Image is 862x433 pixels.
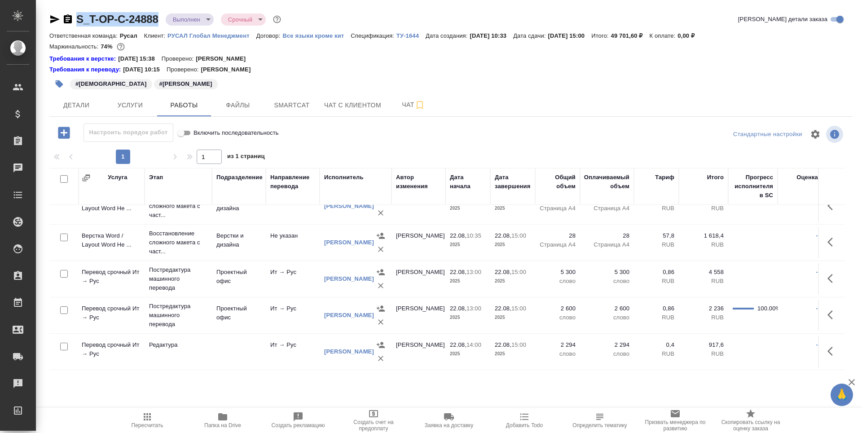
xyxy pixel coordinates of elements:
[167,31,256,39] a: РУСАЛ Глобал Менеджмент
[266,336,320,367] td: Ит → Рус
[511,341,526,348] p: 15:00
[153,80,219,87] span: Исаев
[167,32,256,39] p: РУСАЛ Глобал Менеджмент
[201,65,257,74] p: [PERSON_NAME]
[196,54,252,63] p: [PERSON_NAME]
[585,340,629,349] p: 2 294
[374,302,387,315] button: Назначить
[450,240,486,249] p: 2025
[731,128,805,141] div: split button
[540,304,576,313] p: 2 600
[511,305,526,312] p: 15:00
[49,74,69,94] button: Добавить тэг
[149,302,207,329] p: Постредактура машинного перевода
[396,31,426,39] a: ТУ-1644
[75,80,147,88] p: #[DEMOGRAPHIC_DATA]
[391,336,445,367] td: [PERSON_NAME]
[540,204,576,213] p: Страница А4
[101,43,114,50] p: 74%
[677,32,701,39] p: 0,00 ₽
[221,13,266,26] div: Выполнен
[270,100,313,111] span: Smartcat
[683,304,724,313] p: 2 236
[495,240,531,249] p: 2025
[683,240,724,249] p: RUB
[495,173,531,191] div: Дата завершения
[118,54,162,63] p: [DATE] 15:38
[638,268,674,277] p: 0,86
[450,305,466,312] p: 22.08,
[194,128,279,137] span: Включить последовательность
[585,268,629,277] p: 5 300
[585,349,629,358] p: слово
[738,15,827,24] span: [PERSON_NAME] детали заказа
[391,227,445,258] td: [PERSON_NAME]
[540,231,576,240] p: 28
[162,54,196,63] p: Проверено:
[495,313,531,322] p: 2025
[49,14,60,25] button: Скопировать ссылку для ЯМессенджера
[256,32,283,39] p: Договор:
[683,231,724,240] p: 1 618,4
[683,313,724,322] p: RUB
[49,65,123,74] div: Нажми, чтобы открыть папку с инструкцией
[511,269,526,275] p: 15:00
[374,352,387,365] button: Удалить
[450,341,466,348] p: 22.08,
[82,173,91,182] button: Сгруппировать
[324,312,374,318] a: [PERSON_NAME]
[805,124,826,145] span: Настроить таблицу
[466,305,481,312] p: 13:00
[77,227,145,258] td: Верстка Word / Layout Word Не ...
[826,126,845,143] span: Посмотреть информацию
[149,229,207,256] p: Восстановление сложного макета с част...
[62,14,73,25] button: Скопировать ссылку
[109,100,152,111] span: Услуги
[585,204,629,213] p: Страница А4
[108,173,127,182] div: Услуга
[638,313,674,322] p: RUB
[159,80,212,88] p: #[PERSON_NAME]
[212,300,266,331] td: Проектный офис
[470,32,514,39] p: [DATE] 10:33
[822,304,844,326] button: Здесь прячутся важные кнопки
[396,32,426,39] p: ТУ-1644
[611,32,650,39] p: 49 701,60 ₽
[450,277,486,286] p: 2025
[450,269,466,275] p: 22.08,
[796,173,818,182] div: Оценка
[466,341,481,348] p: 14:00
[816,269,818,275] a: -
[115,41,127,53] button: 10775.00 RUB;
[374,229,387,243] button: Назначить
[120,32,144,39] p: Русал
[466,232,481,239] p: 10:35
[270,173,315,191] div: Направление перевода
[374,315,387,329] button: Удалить
[374,206,387,220] button: Удалить
[466,269,481,275] p: 13:00
[638,204,674,213] p: RUB
[495,341,511,348] p: 22.08,
[391,190,445,222] td: [PERSON_NAME]
[49,54,118,63] div: Нажми, чтобы открыть папку с инструкцией
[540,340,576,349] p: 2 294
[450,349,486,358] p: 2025
[585,231,629,240] p: 28
[540,173,576,191] div: Общий объем
[149,193,207,220] p: Восстановление сложного макета с част...
[426,32,470,39] p: Дата создания:
[391,300,445,331] td: [PERSON_NAME]
[822,340,844,362] button: Здесь прячутся важные кнопки
[540,240,576,249] p: Страница А4
[49,54,118,63] a: Требования к верстке:
[638,304,674,313] p: 0,86
[655,173,674,182] div: Тариф
[548,32,592,39] p: [DATE] 15:00
[683,204,724,213] p: RUB
[77,336,145,367] td: Перевод срочный Ит → Рус
[374,265,387,279] button: Назначить
[540,277,576,286] p: слово
[52,124,76,142] button: Добавить работу
[282,31,351,39] a: Все языки кроме кит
